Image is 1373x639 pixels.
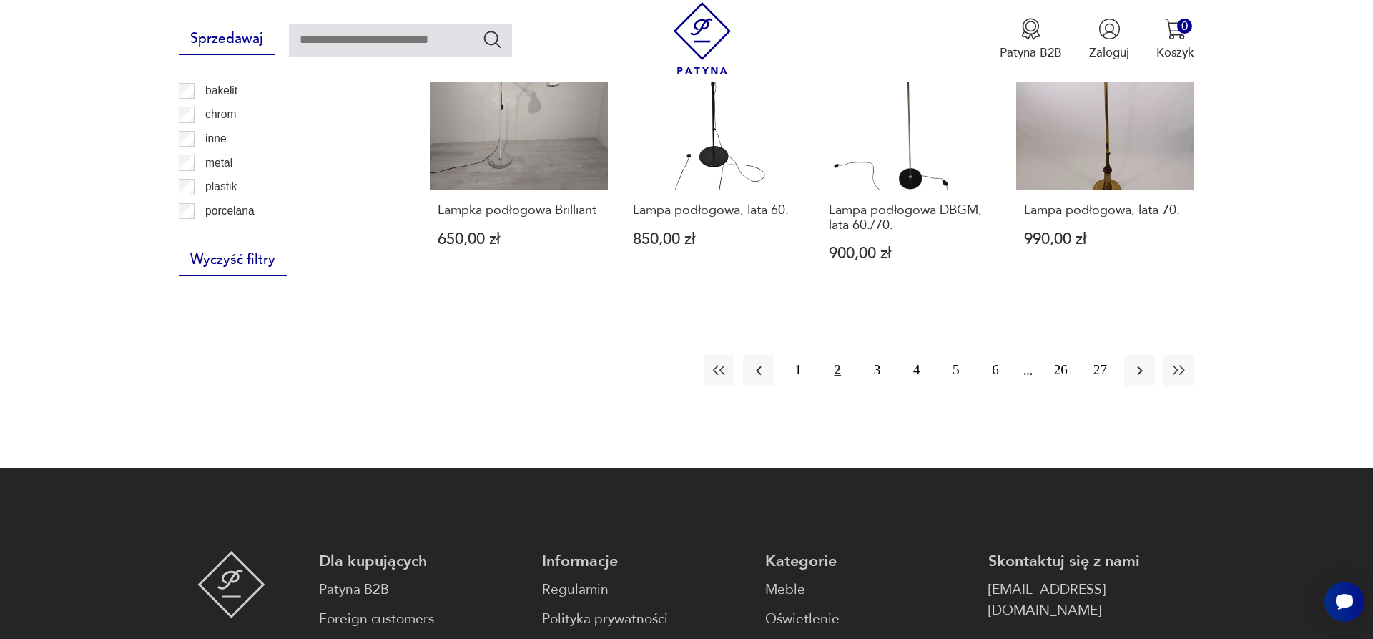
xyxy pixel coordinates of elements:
[765,551,971,572] p: Kategorie
[765,609,971,630] a: Oświetlenie
[179,34,275,46] a: Sprzedawaj
[319,551,525,572] p: Dla kupujących
[633,232,796,247] p: 850,00 zł
[542,580,748,600] a: Regulamin
[988,551,1194,572] p: Skontaktuj się z nami
[1000,44,1062,61] p: Patyna B2B
[1016,11,1194,295] a: Lampa podłogowa, lata 70.Lampa podłogowa, lata 70.990,00 zł
[205,154,232,172] p: metal
[179,245,287,276] button: Wyczyść filtry
[542,609,748,630] a: Polityka prywatności
[821,11,999,295] a: Lampa podłogowa DBGM, lata 60./70.Lampa podłogowa DBGM, lata 60./70.900,00 zł
[1164,18,1186,40] img: Ikona koszyka
[829,203,992,233] h3: Lampa podłogowa DBGM, lata 60./70.
[1156,44,1194,61] p: Koszyk
[319,609,525,630] a: Foreign customers
[319,580,525,600] a: Patyna B2B
[783,355,814,386] button: 1
[205,225,241,244] p: porcelit
[205,130,226,148] p: inne
[1156,18,1194,61] button: 0Koszyk
[901,355,932,386] button: 4
[205,177,237,196] p: plastik
[1024,203,1187,218] h3: Lampa podłogowa, lata 70.
[765,580,971,600] a: Meble
[205,105,236,124] p: chrom
[1020,18,1042,40] img: Ikona medalu
[625,11,803,295] a: Lampa podłogowa, lata 60.Lampa podłogowa, lata 60.850,00 zł
[862,355,892,386] button: 3
[829,246,992,261] p: 900,00 zł
[179,24,275,55] button: Sprzedawaj
[1089,18,1129,61] button: Zaloguj
[822,355,853,386] button: 2
[1000,18,1062,61] button: Patyna B2B
[1000,18,1062,61] a: Ikona medaluPatyna B2B
[205,202,255,220] p: porcelana
[980,355,1010,386] button: 6
[1324,582,1364,622] iframe: Smartsupp widget button
[430,11,608,295] a: Lampka podłogowa BrilliantLampka podłogowa Brilliant650,00 zł
[633,203,796,218] h3: Lampa podłogowa, lata 60.
[197,551,265,618] img: Patyna - sklep z meblami i dekoracjami vintage
[542,551,748,572] p: Informacje
[1085,355,1116,386] button: 27
[666,2,739,74] img: Patyna - sklep z meblami i dekoracjami vintage
[205,82,237,100] p: bakelit
[1024,232,1187,247] p: 990,00 zł
[1177,19,1192,34] div: 0
[438,203,601,218] h3: Lampka podłogowa Brilliant
[1045,355,1076,386] button: 26
[482,29,503,49] button: Szukaj
[1089,44,1129,61] p: Zaloguj
[1098,18,1121,40] img: Ikonka użytkownika
[940,355,971,386] button: 5
[438,232,601,247] p: 650,00 zł
[988,580,1194,621] a: [EMAIL_ADDRESS][DOMAIN_NAME]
